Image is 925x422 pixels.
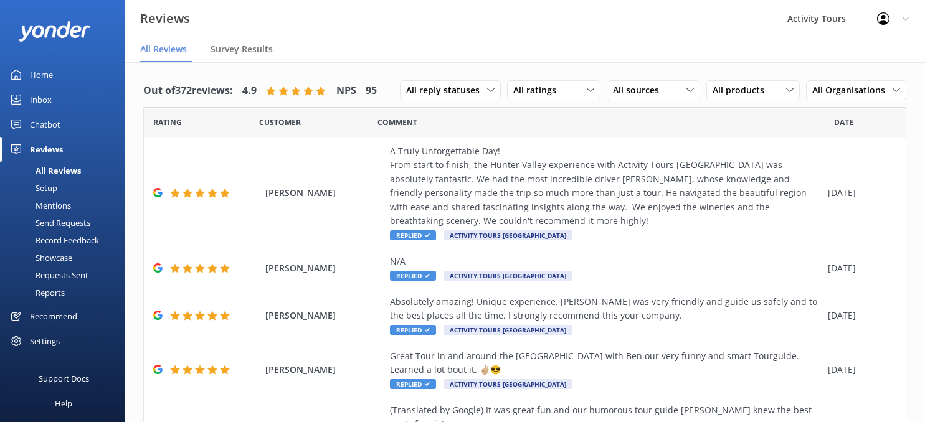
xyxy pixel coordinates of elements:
[7,197,71,214] div: Mentions
[390,255,822,268] div: N/A
[390,349,822,377] div: Great Tour in and around the [GEOGRAPHIC_DATA] with Ben our very funny and smart Tourguide. Learn...
[259,116,301,128] span: Date
[834,116,853,128] span: Date
[336,83,356,99] h4: NPS
[265,186,384,200] span: [PERSON_NAME]
[812,83,893,97] span: All Organisations
[7,179,57,197] div: Setup
[444,271,572,281] span: Activity Tours [GEOGRAPHIC_DATA]
[30,304,77,329] div: Recommend
[7,266,125,284] a: Requests Sent
[55,391,72,416] div: Help
[513,83,564,97] span: All ratings
[7,214,125,232] a: Send Requests
[7,179,125,197] a: Setup
[7,214,90,232] div: Send Requests
[444,325,572,335] span: Activity Tours [GEOGRAPHIC_DATA]
[444,230,572,240] span: Activity Tours [GEOGRAPHIC_DATA]
[377,116,417,128] span: Question
[242,83,257,99] h4: 4.9
[265,261,384,275] span: [PERSON_NAME]
[7,284,65,301] div: Reports
[30,112,60,137] div: Chatbot
[406,83,487,97] span: All reply statuses
[828,261,890,275] div: [DATE]
[390,379,436,389] span: Replied
[153,116,182,128] span: Date
[7,162,81,179] div: All Reviews
[30,62,53,87] div: Home
[390,295,822,323] div: Absolutely amazing! Unique experience. [PERSON_NAME] was very friendly and guide us safely and to...
[30,87,52,112] div: Inbox
[390,144,822,228] div: A Truly Unforgettable Day! ​From start to finish, the Hunter Valley experience with Activity Tour...
[7,232,125,249] a: Record Feedback
[30,137,63,162] div: Reviews
[143,83,233,99] h4: Out of 372 reviews:
[828,186,890,200] div: [DATE]
[613,83,666,97] span: All sources
[7,197,125,214] a: Mentions
[390,325,436,335] span: Replied
[140,43,187,55] span: All Reviews
[7,232,99,249] div: Record Feedback
[828,309,890,322] div: [DATE]
[444,379,572,389] span: Activity Tours [GEOGRAPHIC_DATA]
[140,9,190,29] h3: Reviews
[19,21,90,42] img: yonder-white-logo.png
[390,230,436,240] span: Replied
[7,284,125,301] a: Reports
[7,249,125,266] a: Showcase
[7,266,88,284] div: Requests Sent
[7,249,72,266] div: Showcase
[39,366,89,391] div: Support Docs
[390,271,436,281] span: Replied
[265,363,384,377] span: [PERSON_NAME]
[211,43,273,55] span: Survey Results
[7,162,125,179] a: All Reviews
[713,83,772,97] span: All products
[265,309,384,322] span: [PERSON_NAME]
[828,363,890,377] div: [DATE]
[30,329,60,354] div: Settings
[366,83,377,99] h4: 95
